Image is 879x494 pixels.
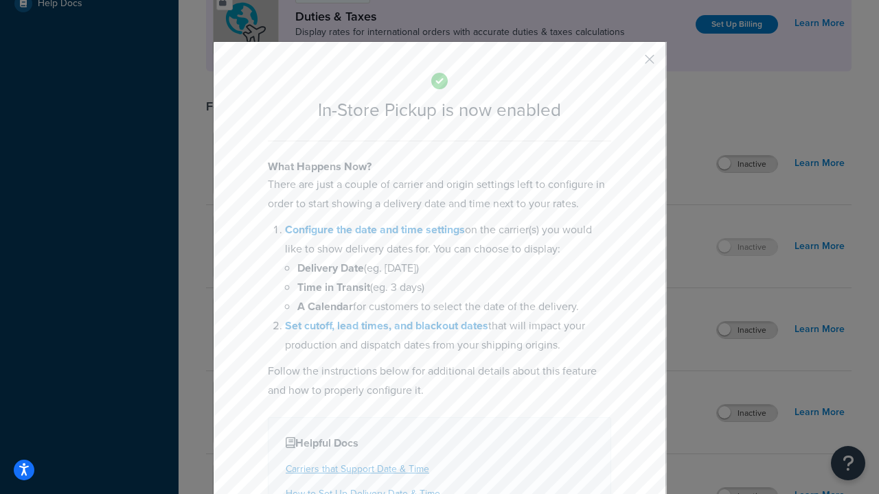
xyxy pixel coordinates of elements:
[285,220,611,316] li: on the carrier(s) you would like to show delivery dates for. You can choose to display:
[297,278,611,297] li: (eg. 3 days)
[297,279,370,295] b: Time in Transit
[268,362,611,400] p: Follow the instructions below for additional details about this feature and how to properly confi...
[297,298,353,314] b: A Calendar
[297,260,364,276] b: Delivery Date
[285,316,611,355] li: that will impact your production and dispatch dates from your shipping origins.
[286,435,593,451] h4: Helpful Docs
[285,222,465,237] a: Configure the date and time settings
[297,297,611,316] li: for customers to select the date of the delivery.
[286,462,429,476] a: Carriers that Support Date & Time
[268,158,611,175] h4: What Happens Now?
[268,100,611,120] h2: In-Store Pickup is now enabled
[297,259,611,278] li: (eg. [DATE])
[268,175,611,213] p: There are just a couple of carrier and origin settings left to configure in order to start showin...
[285,318,488,333] a: Set cutoff, lead times, and blackout dates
